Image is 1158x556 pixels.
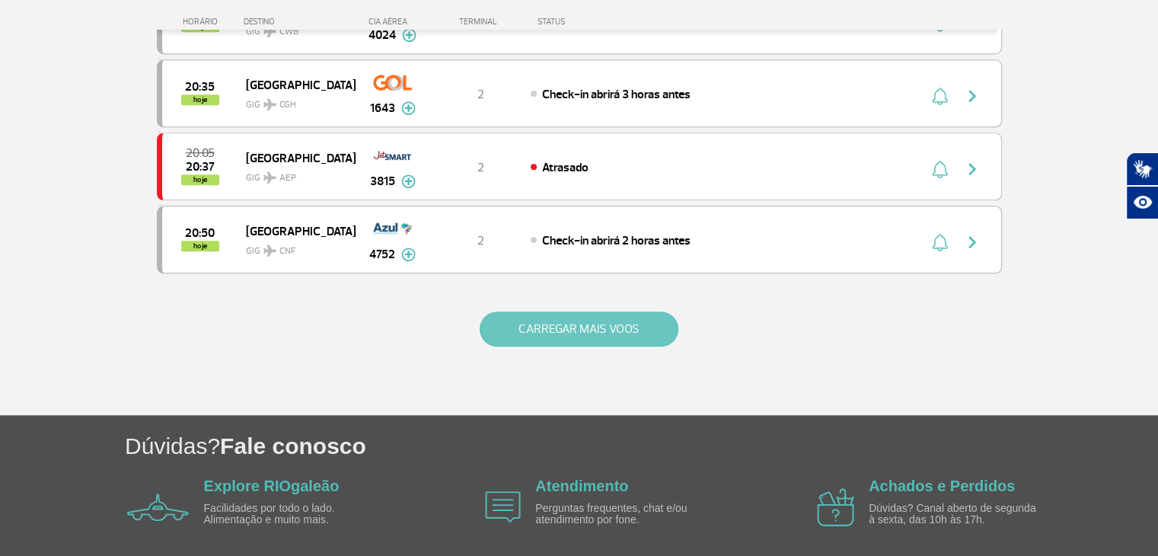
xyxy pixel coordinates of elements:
[535,503,710,526] p: Perguntas frequentes, chat e/ou atendimento por fone.
[220,433,366,459] span: Fale conosco
[963,87,981,105] img: seta-direita-painel-voo.svg
[485,491,521,522] img: airplane icon
[127,494,189,521] img: airplane icon
[932,160,948,178] img: sino-painel-voo.svg
[185,81,215,92] span: 2025-08-26 20:35:00
[186,148,215,158] span: 2025-08-26 20:05:00
[181,94,219,105] span: hoje
[125,430,1158,462] h1: Dúvidas?
[963,160,981,178] img: seta-direita-painel-voo.svg
[1126,152,1158,219] div: Plugin de acessibilidade da Hand Talk.
[279,98,296,112] span: CGH
[477,87,484,102] span: 2
[477,160,484,175] span: 2
[480,312,678,347] button: CARREGAR MAIS VOOS
[401,248,416,261] img: mais-info-painel-voo.svg
[263,98,276,110] img: destiny_airplane.svg
[246,75,343,94] span: [GEOGRAPHIC_DATA]
[542,87,691,102] span: Check-in abrirá 3 horas antes
[246,163,343,185] span: GIG
[542,233,691,248] span: Check-in abrirá 2 horas antes
[431,17,530,27] div: TERMINAL
[542,160,589,175] span: Atrasado
[246,90,343,112] span: GIG
[869,503,1044,526] p: Dúvidas? Canal aberto de segunda à sexta, das 10h às 17h.
[204,478,340,494] a: Explore RIOgaleão
[932,233,948,251] img: sino-painel-voo.svg
[181,174,219,185] span: hoje
[263,171,276,184] img: destiny_airplane.svg
[1126,152,1158,186] button: Abrir tradutor de língua de sinais.
[370,172,395,190] span: 3815
[817,488,854,526] img: airplane icon
[932,87,948,105] img: sino-painel-voo.svg
[279,244,295,258] span: CNF
[477,233,484,248] span: 2
[535,478,628,494] a: Atendimento
[401,174,416,188] img: mais-info-painel-voo.svg
[869,478,1015,494] a: Achados e Perdidos
[186,161,215,172] span: 2025-08-26 20:37:00
[246,236,343,258] span: GIG
[1126,186,1158,219] button: Abrir recursos assistivos.
[181,241,219,251] span: hoje
[185,228,215,238] span: 2025-08-26 20:50:00
[369,245,395,264] span: 4752
[204,503,379,526] p: Facilidades por todo o lado. Alimentação e muito mais.
[246,221,343,241] span: [GEOGRAPHIC_DATA]
[963,233,981,251] img: seta-direita-painel-voo.svg
[279,171,296,185] span: AEP
[161,17,244,27] div: HORÁRIO
[401,101,416,115] img: mais-info-painel-voo.svg
[530,17,654,27] div: STATUS
[246,148,343,168] span: [GEOGRAPHIC_DATA]
[355,17,431,27] div: CIA AÉREA
[244,17,355,27] div: DESTINO
[263,244,276,257] img: destiny_airplane.svg
[370,99,395,117] span: 1643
